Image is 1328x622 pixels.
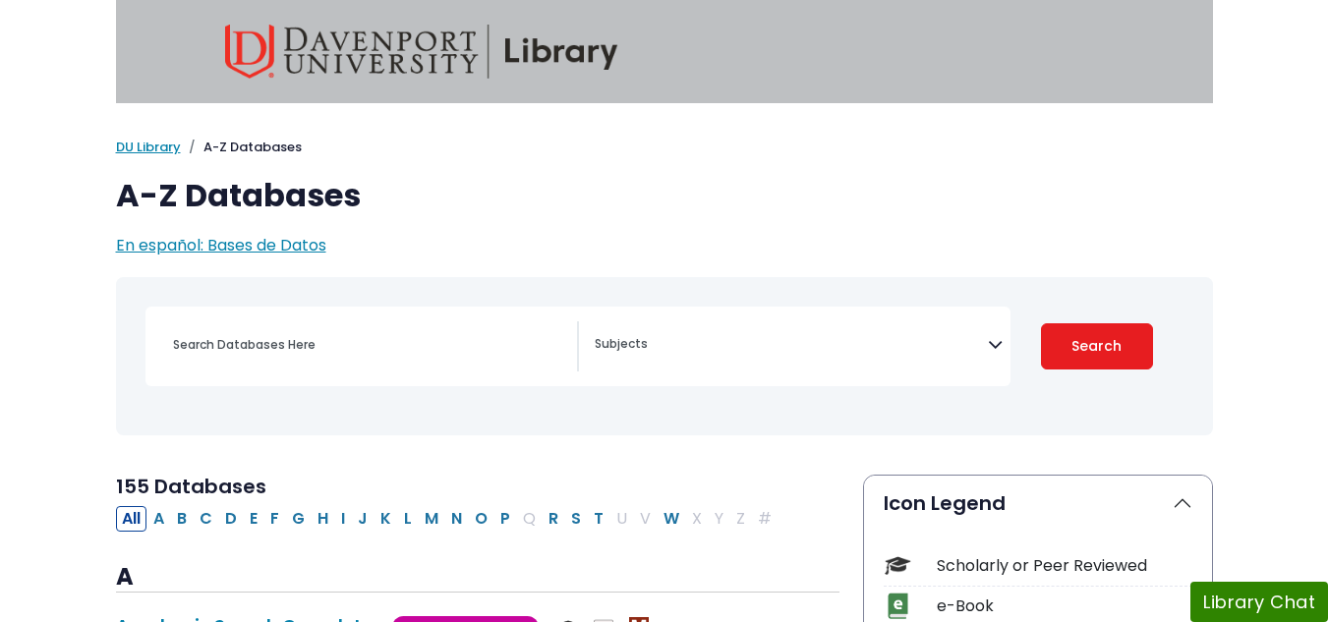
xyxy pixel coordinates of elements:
button: Filter Results C [194,506,218,532]
div: Alpha-list to filter by first letter of database name [116,506,779,529]
button: Filter Results G [286,506,311,532]
a: DU Library [116,138,181,156]
textarea: Search [595,338,988,354]
button: Icon Legend [864,476,1212,531]
button: Filter Results M [419,506,444,532]
button: Filter Results N [445,506,468,532]
button: Filter Results R [543,506,564,532]
button: Filter Results K [375,506,397,532]
button: Library Chat [1190,582,1328,622]
li: A-Z Databases [181,138,302,157]
nav: breadcrumb [116,138,1213,157]
button: Filter Results S [565,506,587,532]
button: Filter Results A [147,506,170,532]
button: All [116,506,146,532]
img: Icon Scholarly or Peer Reviewed [885,552,911,579]
button: Filter Results L [398,506,418,532]
button: Filter Results I [335,506,351,532]
button: Filter Results P [494,506,516,532]
button: Submit for Search Results [1041,323,1153,369]
h1: A-Z Databases [116,177,1213,214]
button: Filter Results W [658,506,685,532]
button: Filter Results E [244,506,263,532]
div: Scholarly or Peer Reviewed [937,554,1192,578]
button: Filter Results B [171,506,193,532]
button: Filter Results T [588,506,609,532]
button: Filter Results D [219,506,243,532]
button: Filter Results F [264,506,285,532]
h3: A [116,563,839,593]
span: 155 Databases [116,473,266,500]
button: Filter Results H [312,506,334,532]
img: Icon e-Book [885,593,911,619]
img: Davenport University Library [225,25,618,79]
button: Filter Results J [352,506,374,532]
div: e-Book [937,594,1192,618]
nav: Search filters [116,277,1213,435]
input: Search database by title or keyword [161,330,577,359]
button: Filter Results O [469,506,493,532]
a: En español: Bases de Datos [116,234,326,256]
